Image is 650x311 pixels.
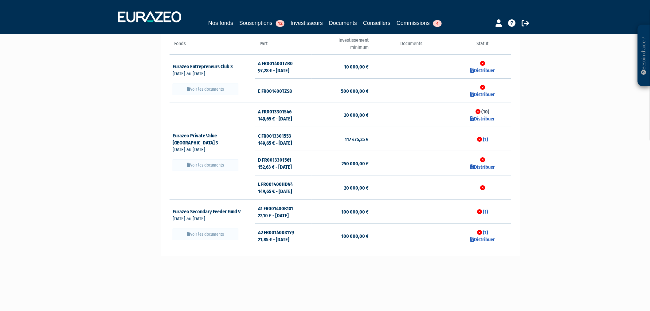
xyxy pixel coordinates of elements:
[312,224,369,248] td: 100 000,00 €
[312,127,369,151] td: 117 475,25 €
[118,11,181,22] img: 1732889491-logotype_eurazeo_blanc_rvb.png
[482,109,490,115] a: (10)
[173,133,224,146] a: Eurazeo Private Value [GEOGRAPHIC_DATA] 3
[369,37,454,54] th: Documents
[255,151,312,175] td: D FR0013301561 152,63 € - [DATE]
[312,175,369,200] td: 20 000,00 €
[173,147,205,152] span: [DATE] au [DATE]
[255,54,312,79] td: A FR001400TZR0 97,28 € - [DATE]
[276,20,284,27] span: 12
[329,19,357,27] a: Documents
[208,19,233,27] a: Nos fonds
[312,199,369,224] td: 100 000,00 €
[170,37,255,54] th: Fonds
[312,54,369,79] td: 10 000,00 €
[470,92,495,97] a: Distribuer
[173,229,238,240] button: Voir les documents
[173,84,238,95] button: Voir les documents
[433,20,442,27] span: 4
[239,19,284,27] a: Souscriptions12
[255,175,312,200] td: L FR001400HDV4 149,65 € - [DATE]
[173,159,238,171] button: Voir les documents
[255,79,312,103] td: E FR001400TZS8
[483,209,488,215] a: (1)
[397,19,442,27] a: Commissions4
[312,79,369,103] td: 500 000,00 €
[470,164,495,170] a: Distribuer
[255,224,312,248] td: A2 FR001400K1Y9 21,85 € - [DATE]
[470,237,495,242] a: Distribuer
[173,71,205,77] span: [DATE] au [DATE]
[483,230,488,235] a: (1)
[255,37,312,54] th: Part
[454,37,511,54] th: Statut
[312,103,369,127] td: 20 000,00 €
[173,64,238,69] a: Eurazeo Entrepreneurs Club 3
[291,19,323,27] a: Investisseurs
[173,216,205,222] span: [DATE] au [DATE]
[255,199,312,224] td: A1 FR001400K1X1 22,10 € - [DATE]
[255,103,312,127] td: A FR0013301546 149,65 € - [DATE]
[312,37,369,54] th: Investissement minimum
[470,68,495,73] a: Distribuer
[312,151,369,175] td: 250 000,00 €
[470,116,495,122] a: Distribuer
[363,19,390,27] a: Conseillers
[640,28,648,83] p: Besoin d'aide ?
[255,127,312,151] td: C FR0013301553 149,65 € - [DATE]
[173,209,246,215] a: Eurazeo Secondary Feeder Fund V
[483,136,488,142] a: (1)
